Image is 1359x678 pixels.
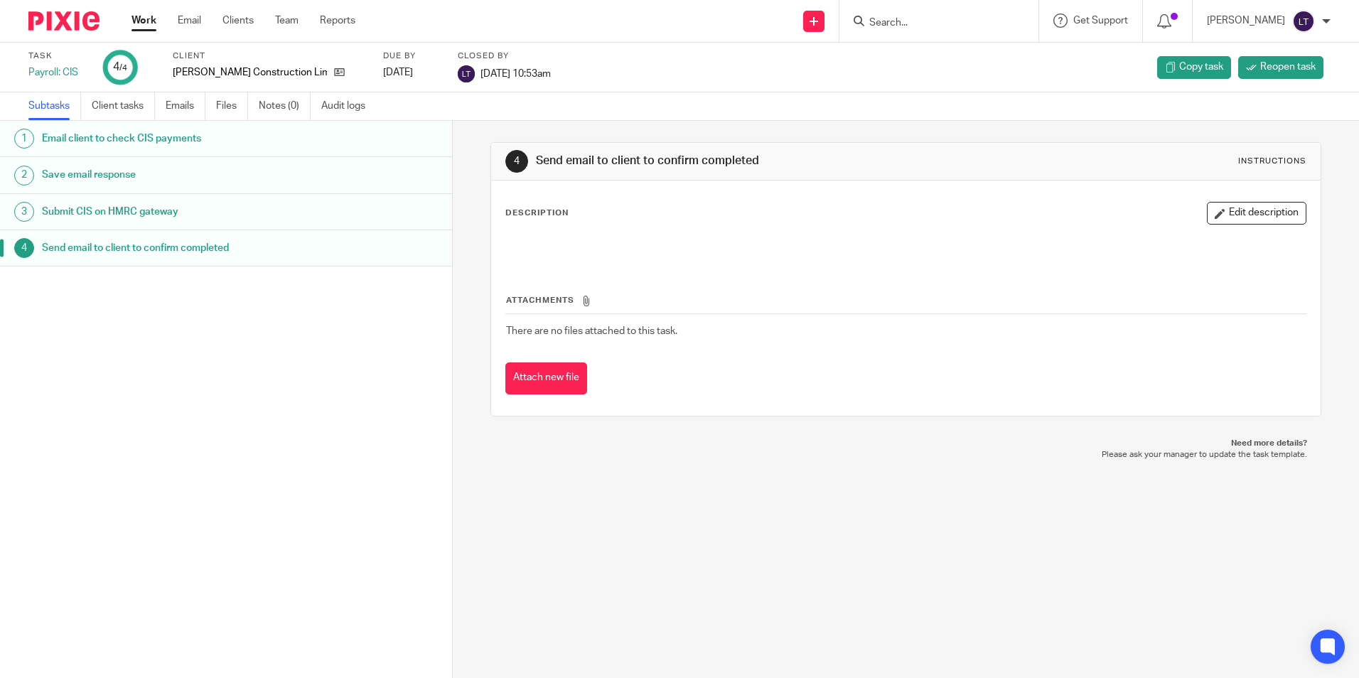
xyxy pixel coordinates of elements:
[458,65,475,82] img: svg%3E
[1220,38,1291,52] p: Task completed.
[42,237,306,259] h1: Send email to client to confirm completed
[1292,10,1315,33] img: svg%3E
[113,59,127,75] div: 4
[1238,156,1306,167] div: Instructions
[505,449,1306,461] p: Please ask your manager to update the task template.
[536,154,936,168] h1: Send email to client to confirm completed
[505,208,569,219] p: Description
[178,14,201,28] a: Email
[506,326,677,336] span: There are no files attached to this task.
[14,202,34,222] div: 3
[505,362,587,394] button: Attach new file
[92,92,155,120] a: Client tasks
[173,65,327,80] p: [PERSON_NAME] Construction Limited
[275,14,299,28] a: Team
[42,164,306,185] h1: Save email response
[259,92,311,120] a: Notes (0)
[28,11,100,31] img: Pixie
[383,50,440,62] label: Due by
[480,68,551,78] span: [DATE] 10:53am
[383,65,440,80] div: [DATE]
[166,92,205,120] a: Emails
[28,50,85,62] label: Task
[505,438,1306,449] p: Need more details?
[119,64,127,72] small: /4
[14,129,34,149] div: 1
[42,128,306,149] h1: Email client to check CIS payments
[458,50,551,62] label: Closed by
[14,166,34,185] div: 2
[42,201,306,222] h1: Submit CIS on HMRC gateway
[505,150,528,173] div: 4
[28,92,81,120] a: Subtasks
[222,14,254,28] a: Clients
[131,14,156,28] a: Work
[173,50,365,62] label: Client
[14,238,34,258] div: 4
[320,14,355,28] a: Reports
[28,65,85,80] div: Payroll: CIS
[321,92,376,120] a: Audit logs
[1207,202,1306,225] button: Edit description
[506,296,574,304] span: Attachments
[216,92,248,120] a: Files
